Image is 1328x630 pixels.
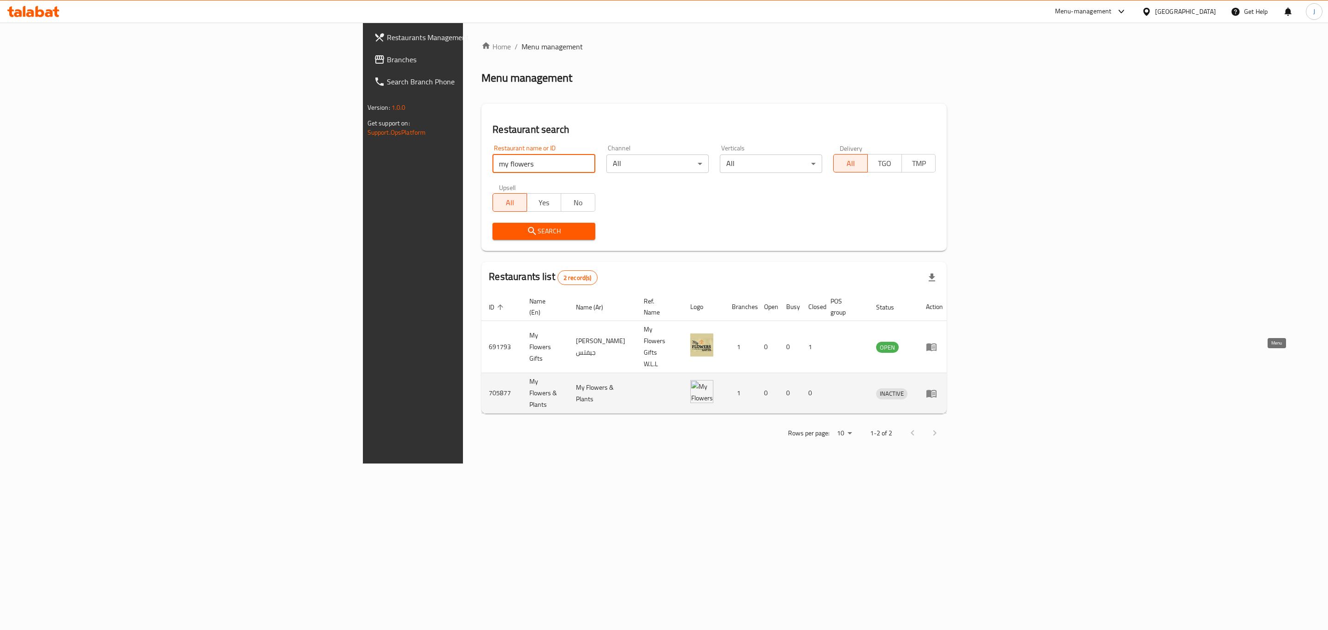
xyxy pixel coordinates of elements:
[606,155,709,173] div: All
[558,273,597,282] span: 2 record(s)
[569,373,636,414] td: My Flowers & Plants
[757,293,779,321] th: Open
[921,267,943,289] div: Export file
[724,373,757,414] td: 1
[387,32,577,43] span: Restaurants Management
[906,157,932,170] span: TMP
[919,293,950,321] th: Action
[561,193,595,212] button: No
[387,76,577,87] span: Search Branch Phone
[876,388,907,399] span: INACTIVE
[492,193,527,212] button: All
[368,126,426,138] a: Support.OpsPlatform
[779,373,801,414] td: 0
[871,157,898,170] span: TGO
[801,373,823,414] td: 0
[489,270,597,285] h2: Restaurants list
[367,48,585,71] a: Branches
[801,293,823,321] th: Closed
[368,101,390,113] span: Version:
[779,321,801,373] td: 0
[926,341,943,352] div: Menu
[1313,6,1315,17] span: J
[500,226,587,237] span: Search
[757,321,779,373] td: 0
[576,302,615,313] span: Name (Ar)
[481,293,950,414] table: enhanced table
[724,293,757,321] th: Branches
[876,342,899,353] span: OPEN
[529,296,557,318] span: Name (En)
[830,296,858,318] span: POS group
[690,333,713,357] img: My Flowers Gifts
[368,117,410,129] span: Get support on:
[724,321,757,373] td: 1
[565,196,592,209] span: No
[531,196,557,209] span: Yes
[367,26,585,48] a: Restaurants Management
[557,270,598,285] div: Total records count
[690,380,713,403] img: My Flowers & Plants
[840,145,863,151] label: Delivery
[779,293,801,321] th: Busy
[497,196,523,209] span: All
[876,302,906,313] span: Status
[636,321,683,373] td: My Flowers Gifts W.L.L
[720,155,822,173] div: All
[833,154,868,172] button: All
[527,193,561,212] button: Yes
[870,428,892,439] p: 1-2 of 2
[901,154,936,172] button: TMP
[367,71,585,93] a: Search Branch Phone
[1055,6,1112,17] div: Menu-management
[683,293,724,321] th: Logo
[492,123,936,137] h2: Restaurant search
[837,157,864,170] span: All
[391,101,406,113] span: 1.0.0
[801,321,823,373] td: 1
[788,428,830,439] p: Rows per page:
[833,427,855,440] div: Rows per page:
[644,296,672,318] span: Ref. Name
[481,41,947,52] nav: breadcrumb
[569,321,636,373] td: [PERSON_NAME] جيفتس
[499,184,516,190] label: Upsell
[867,154,902,172] button: TGO
[492,223,595,240] button: Search
[489,302,506,313] span: ID
[387,54,577,65] span: Branches
[492,155,595,173] input: Search for restaurant name or ID..
[757,373,779,414] td: 0
[1155,6,1216,17] div: [GEOGRAPHIC_DATA]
